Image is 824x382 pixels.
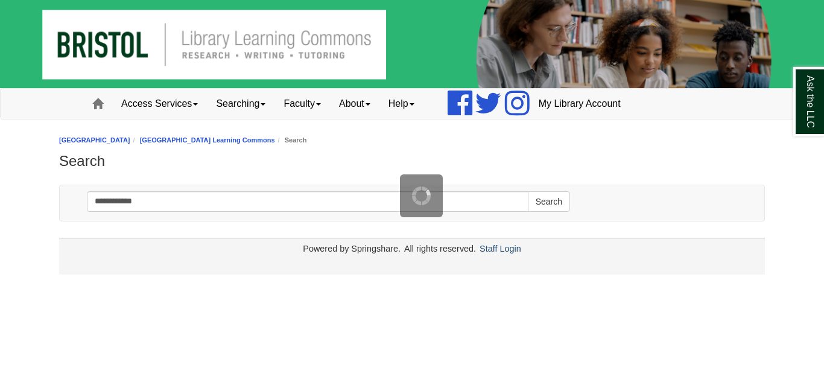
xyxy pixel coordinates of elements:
img: Working... [412,186,431,205]
div: All rights reserved. [402,244,478,253]
a: Faculty [274,89,330,119]
h1: Search [59,153,765,170]
button: Search [528,191,570,212]
a: [GEOGRAPHIC_DATA] [59,136,130,144]
li: Search [275,135,307,146]
a: Help [379,89,423,119]
nav: breadcrumb [59,135,765,146]
div: Powered by Springshare. [301,244,402,253]
a: My Library Account [530,89,630,119]
a: [GEOGRAPHIC_DATA] Learning Commons [140,136,275,144]
a: Staff Login [480,244,521,253]
a: Access Services [112,89,207,119]
a: Searching [207,89,274,119]
a: About [330,89,379,119]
